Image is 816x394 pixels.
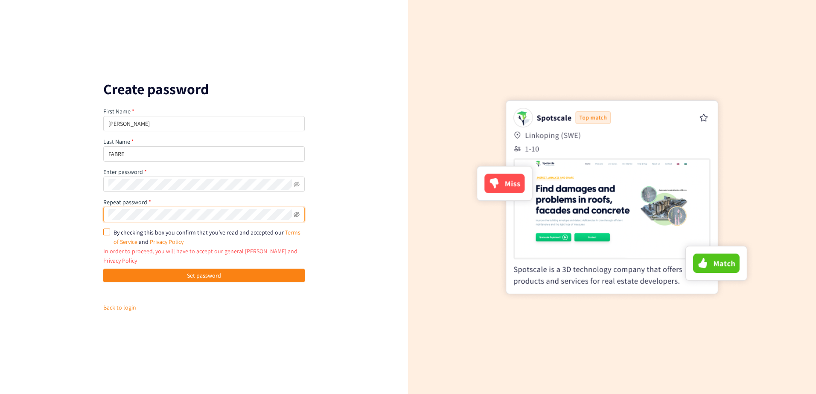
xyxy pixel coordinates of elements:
[103,107,134,115] label: First Name
[677,302,816,394] iframe: Chat Widget
[103,269,305,282] button: Set password
[103,198,151,206] label: Repeat password
[114,229,300,246] a: Terms of Service
[150,238,184,246] a: Privacy Policy
[103,246,305,265] div: In order to proceed, you will have to accept our general [PERSON_NAME] and Privacy Policy
[103,168,147,176] label: Enter password
[103,82,305,96] p: Create password
[294,181,300,187] span: eye-invisible
[114,229,300,246] span: By checking this box you confirm that you’ve read and accepted our and
[103,138,134,145] label: Last Name
[187,271,221,280] span: Set password
[677,302,816,394] div: Widget de chat
[294,211,300,217] span: eye-invisible
[103,304,136,311] a: Back to login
